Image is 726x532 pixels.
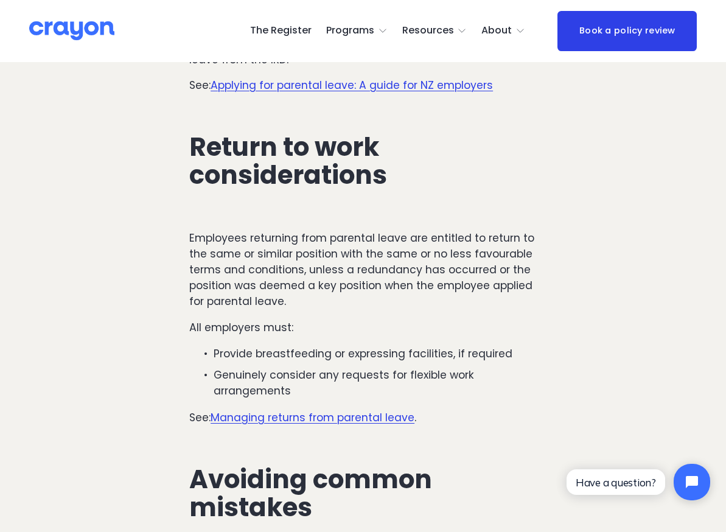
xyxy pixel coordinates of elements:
h2: Return to work considerations [189,133,537,190]
img: Crayon [29,20,114,41]
a: Managing returns from parental leave [211,410,414,425]
span: Resources [402,22,454,40]
p: Employees returning from parental leave are entitled to return to the same or similar position wi... [189,230,537,310]
p: Provide breastfeeding or expressing facilities, if required [214,346,537,362]
a: The Register [250,21,312,41]
h2: Avoiding common mistakes [189,466,537,522]
iframe: Tidio Chat [556,453,721,511]
a: folder dropdown [481,21,525,41]
a: Applying for parental leave: A guide for NZ employers [211,78,493,93]
a: Book a policy review [557,11,697,51]
span: Programs [326,22,374,40]
p: Genuinely consider any requests for flexible work arrangements [214,367,537,399]
a: folder dropdown [402,21,467,41]
p: See: . [189,410,537,425]
span: About [481,22,512,40]
a: folder dropdown [326,21,388,41]
p: All employers must: [189,320,537,335]
p: See: [189,77,537,93]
